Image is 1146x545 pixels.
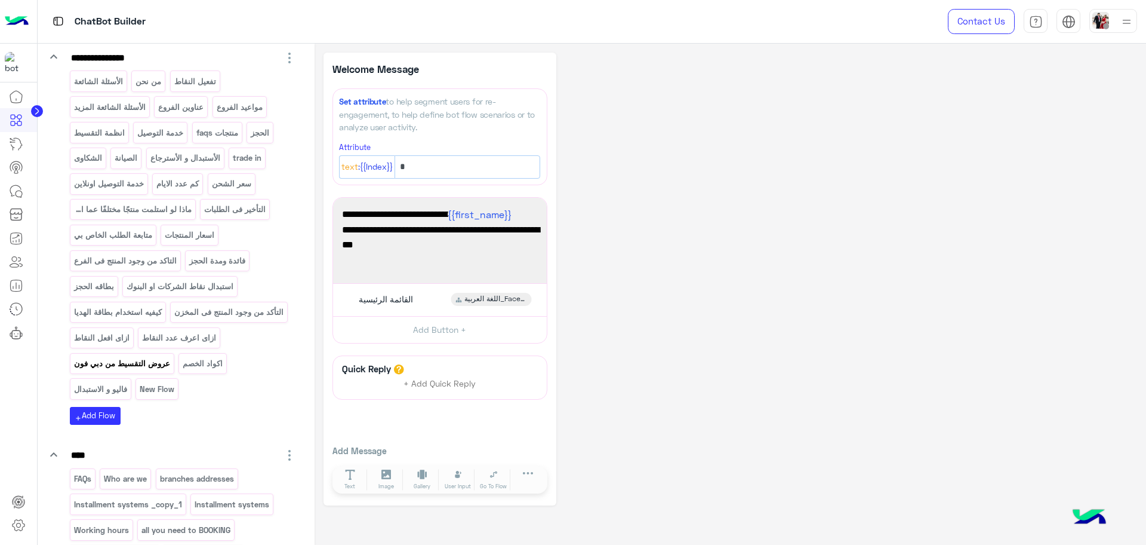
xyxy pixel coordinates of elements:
[339,143,371,152] small: Attribute
[1068,497,1110,539] img: hulul-logo.png
[445,482,471,491] span: User Input
[215,100,263,114] p: مواعيد الفروع
[464,294,526,305] span: اللغة العربية_Facebook&Insta_copy_1
[5,9,29,34] img: Logo
[405,469,439,491] button: Gallery
[103,472,148,486] p: Who are we
[73,498,183,512] p: Installment systems _copy_1
[359,294,413,305] span: القائمة الرئيسية
[339,363,394,374] h6: Quick Reply
[73,228,153,242] p: متابعة الطلب الخاص بي
[75,14,146,30] p: ChatBot Builder
[73,305,162,319] p: كيفيه استخدام بطاقة الهديا
[342,237,538,268] span: لتصفح الخدمات والمنتجات برجاء الضغط على القائمة التالية.
[5,52,26,74] img: 1403182699927242
[47,448,61,462] i: keyboard_arrow_down
[333,316,547,343] button: Add Button +
[164,228,215,242] p: اسعار المنتجات
[451,293,531,306] div: اللغة العربية_Facebook&Insta_copy_1
[137,126,184,140] p: خدمة التوصيل
[189,254,247,268] p: فائدة ومدة الحجز
[73,357,171,371] p: عروض التقسيط من دبي فون
[51,14,66,29] img: tab
[339,97,386,106] span: Set attribute
[334,469,367,491] button: Text
[395,375,485,393] button: + Add Quick Reply
[341,161,358,174] span: Text
[948,9,1015,34] a: Contact Us
[342,207,538,237] span: اهلا بك فى [GEOGRAPHIC_DATA] Phone 📱
[403,378,476,388] span: + Add Quick Reply
[73,126,125,140] p: انظمة التقسيط
[173,75,217,88] p: تفعيل النقاط
[135,75,162,88] p: من نحن
[339,95,540,133] div: to help segment users for re-engagement, to help define bot flow scenarios or to analyze user act...
[448,209,512,220] span: {{first_name}}
[332,62,440,76] p: Welcome Message
[332,445,547,457] p: Add Message
[182,357,224,371] p: اكواد الخصم
[369,469,403,491] button: Image
[47,50,61,64] i: keyboard_arrow_down
[477,469,510,491] button: Go To Flow
[159,472,235,486] p: branches addresses
[139,382,175,396] p: New Flow
[73,254,177,268] p: التاكد من وجود المنتج فى الفرع
[174,305,285,319] p: التأكد من وجود المنتج فى المخزن
[1119,14,1134,29] img: profile
[358,161,393,174] span: :{{Index}}
[158,100,205,114] p: عناوين الفروع
[1092,12,1109,29] img: userImage
[250,126,270,140] p: الحجز
[194,498,270,512] p: Installment systems
[73,280,115,293] p: بطاقه الحجز
[195,126,239,140] p: منتجات faqs
[1062,15,1076,29] img: tab
[149,151,221,165] p: الأستبدال و الأسترجاع
[73,472,92,486] p: FAQs
[73,75,124,88] p: الأسئلة الشائعة
[1024,9,1048,34] a: tab
[73,100,146,114] p: الأسئلة الشائعة المزيد
[204,203,267,216] p: التأخير فى الطلبات
[141,331,217,345] p: ازاى اعرف عدد النقاط
[73,203,192,216] p: ماذا لو استلمت منتجًا مختلفًا عما اشتريت؟
[414,482,430,491] span: Gallery
[344,482,355,491] span: Text
[75,415,82,422] i: add
[114,151,138,165] p: الصيانة
[378,482,394,491] span: Image
[73,523,130,537] p: Working hours
[232,151,263,165] p: trade in
[1029,15,1043,29] img: tab
[70,407,121,424] button: addAdd Flow
[480,482,507,491] span: Go To Flow
[126,280,235,293] p: استبدال نقاط الشركات او البنوك
[141,523,232,537] p: all you need to BOOKING
[73,331,130,345] p: ازاى افعل النقاط
[73,151,103,165] p: الشكاوى
[73,382,128,396] p: فاليو و الاستبدال
[211,177,252,191] p: سعر الشحن
[441,469,475,491] button: User Input
[73,177,144,191] p: خدمة التوصيل اونلاين
[156,177,200,191] p: كم عدد الايام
